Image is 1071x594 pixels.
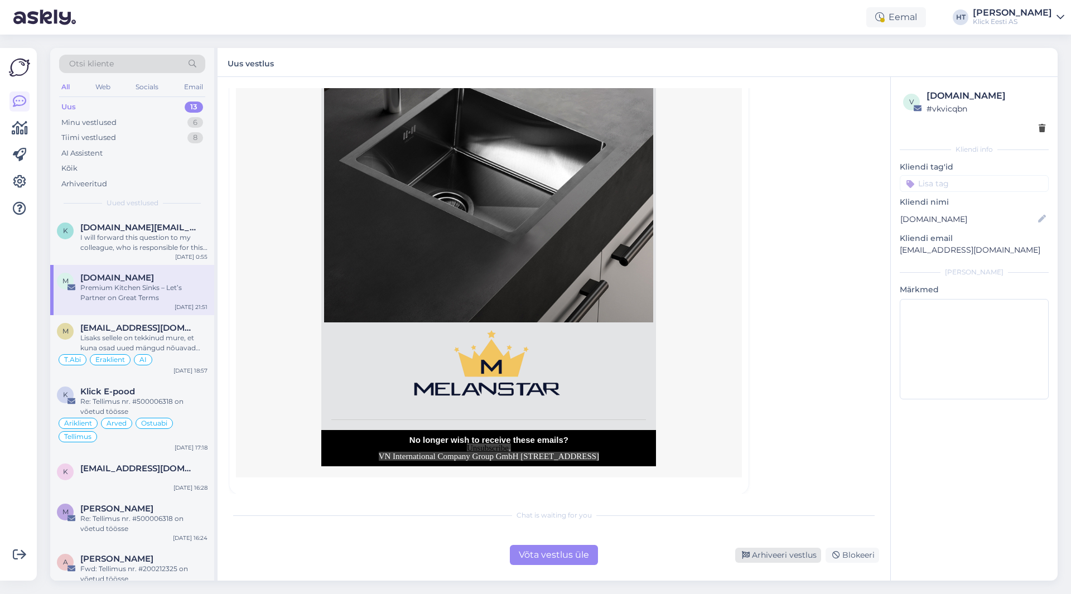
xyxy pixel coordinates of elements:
[59,80,72,94] div: All
[900,267,1049,277] div: [PERSON_NAME]
[173,534,208,542] div: [DATE] 16:24
[973,8,1052,17] div: [PERSON_NAME]
[62,508,69,516] span: M
[927,89,1045,103] div: [DOMAIN_NAME]
[63,226,68,235] span: k
[900,175,1049,192] input: Lisa tag
[900,196,1049,208] p: Kliendi nimi
[64,420,92,427] span: Äriklient
[80,514,208,534] div: Re: Tellimus nr. #500006318 on võetud töösse
[61,117,117,128] div: Minu vestlused
[866,7,926,27] div: Eemal
[93,80,113,94] div: Web
[95,356,125,363] span: Eraklient
[63,390,68,399] span: K
[61,148,103,159] div: AI Assistent
[64,356,81,363] span: T.Abi
[80,283,208,303] div: Premium Kitchen Sinks – Let’s Partner on Great Terms
[63,467,68,476] span: k
[735,548,821,563] div: Arhiveeri vestlus
[133,80,161,94] div: Socials
[9,57,30,78] img: Askly Logo
[80,564,208,584] div: Fwd: Tellimus nr. #200212325 on võetud töösse
[900,284,1049,296] p: Märkmed
[182,80,205,94] div: Email
[900,213,1036,225] input: Lisa nimi
[909,98,914,106] span: v
[173,484,208,492] div: [DATE] 16:28
[175,443,208,452] div: [DATE] 17:18
[826,548,879,563] div: Blokeeri
[63,558,68,566] span: A
[141,420,167,427] span: Ostuabi
[409,435,568,445] span: No longer wish to receive these emails?
[927,103,1045,115] div: # vkvicqbn
[467,443,509,452] a: Unsubscribe
[187,132,203,143] div: 8
[80,233,208,253] div: I will forward this question to my colleague, who is responsible for this. The reply will be here...
[175,253,208,261] div: [DATE] 0:55
[62,327,69,335] span: m
[510,545,598,565] div: Võta vestlus üle
[80,504,153,514] span: Minajev, Vladislav
[107,420,127,427] span: Arved
[173,366,208,375] div: [DATE] 18:57
[900,233,1049,244] p: Kliendi email
[80,554,153,564] span: Annemari Oherd
[175,303,208,311] div: [DATE] 21:51
[185,102,203,113] div: 13
[80,333,208,353] div: Lisaks sellele on tekkinud mure, et kuna osad uued mängud nõuavad bios secure booti, et vältida c...
[953,9,968,25] div: HT
[379,452,599,461] span: VN International Company Group GmbH [STREET_ADDRESS]
[900,144,1049,154] div: Kliendi info
[229,510,879,520] div: Chat is waiting for you
[107,198,158,208] span: Uued vestlused
[80,463,196,474] span: kermorikk@gmail.com
[80,397,208,417] div: Re: Tellimus nr. #500006318 on võetud töösse
[900,244,1049,256] p: [EMAIL_ADDRESS][DOMAIN_NAME]
[187,117,203,128] div: 6
[61,163,78,174] div: Kõik
[61,132,116,143] div: Tiimi vestlused
[467,443,511,452] span: .
[61,178,107,190] div: Arhiveeritud
[61,102,76,113] div: Uus
[80,273,154,283] span: melanstar.de
[973,8,1064,26] a: [PERSON_NAME]Klick Eesti AS
[228,55,274,70] label: Uus vestlus
[80,323,196,333] span: murulasiim@gmail.com
[973,17,1052,26] div: Klick Eesti AS
[80,223,196,233] span: kaimo.heil.work@gmail.com
[139,356,147,363] span: AI
[80,387,135,397] span: Klick E-pood
[380,327,597,399] img: b2aca53e-a803-4b30-b86c-8928e9551697.png
[69,58,114,70] span: Otsi kliente
[64,433,91,440] span: Tellimus
[62,277,69,285] span: m
[900,161,1049,173] p: Kliendi tag'id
